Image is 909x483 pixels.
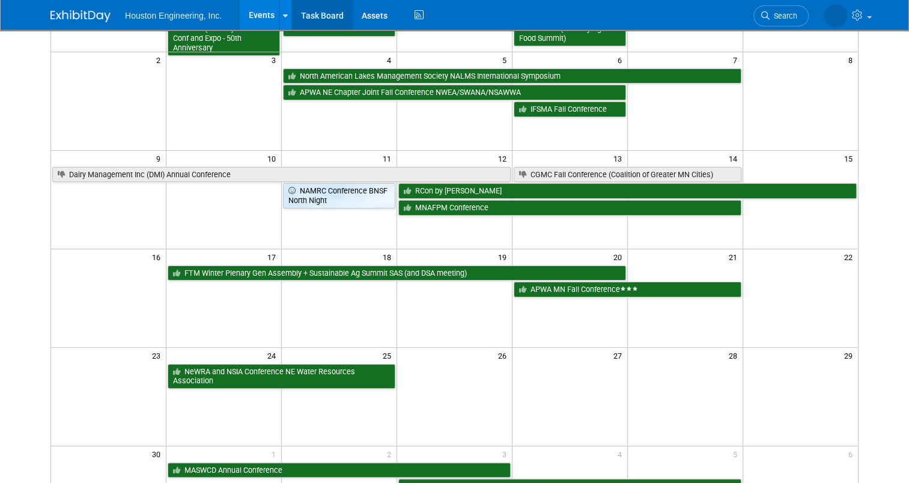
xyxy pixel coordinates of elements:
span: Houston Engineering, Inc. [125,11,222,20]
a: RCon by [PERSON_NAME] [398,183,857,199]
a: APWA NE Chapter Joint Fall Conference NWEA/SWANA/NSAWWA [283,85,626,100]
a: Dairy Management Inc (DMI) Annual Conference [52,167,511,183]
span: 4 [616,446,627,461]
span: 3 [270,52,281,67]
a: NeWRA and NSIA Conference NE Water Resources Association [168,364,395,389]
span: 8 [847,52,858,67]
span: 15 [843,151,858,166]
span: 30 [151,446,166,461]
span: 22 [843,249,858,264]
span: 12 [497,151,512,166]
a: MASWCD Annual Conference [168,463,511,478]
span: 17 [266,249,281,264]
span: 27 [612,348,627,363]
span: 11 [382,151,397,166]
span: 21 [728,249,743,264]
span: 5 [501,52,512,67]
span: 24 [266,348,281,363]
a: ND Association of Counties (NDACo) Annual Conf and Expo - 50th Anniversary [168,12,280,56]
a: FTM Winter Plenary Gen Assembly + Sustainable Ag Summit SAS (and DSA meeting) [168,266,625,281]
a: North American Lakes Management Society NALMS International Symposium [283,68,741,84]
a: APWA MN Fall Conference [514,282,741,297]
span: 28 [728,348,743,363]
span: 2 [386,446,397,461]
span: 16 [151,249,166,264]
span: 13 [612,151,627,166]
a: CGMC Fall Conference (Coalition of Greater MN Cities) [514,167,741,183]
span: 5 [732,446,743,461]
span: 9 [155,151,166,166]
span: 1 [270,446,281,461]
span: 19 [497,249,512,264]
a: IFSMA Fall Conference [514,102,626,117]
span: 3 [501,446,512,461]
span: 10 [266,151,281,166]
span: Search [770,11,797,20]
span: 6 [847,446,858,461]
span: 14 [728,151,743,166]
span: 4 [386,52,397,67]
img: Heidi Joarnt [824,4,847,27]
span: 25 [382,348,397,363]
a: Search [753,5,809,26]
span: 29 [843,348,858,363]
a: MNAFPM Conference [398,200,741,216]
span: 26 [497,348,512,363]
span: 20 [612,249,627,264]
span: 6 [616,52,627,67]
a: NAMRC Conference BNSF North Night [283,183,395,208]
span: 18 [382,249,397,264]
span: 7 [732,52,743,67]
span: 23 [151,348,166,363]
span: 2 [155,52,166,67]
img: ExhibitDay [50,10,111,22]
